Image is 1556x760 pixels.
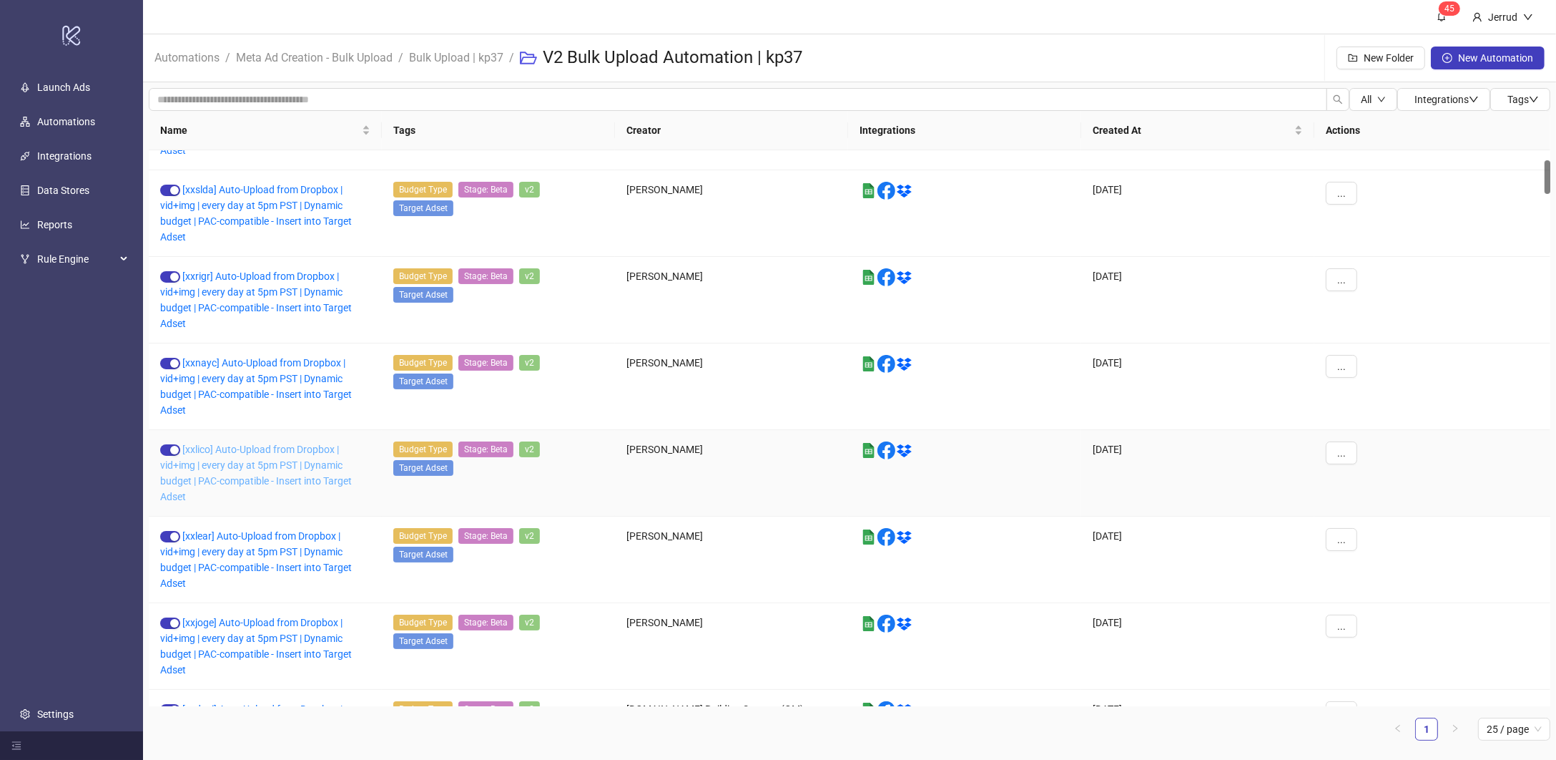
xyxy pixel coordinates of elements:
[1444,718,1467,741] li: Next Page
[1326,182,1357,205] button: ...
[458,355,513,371] span: Stage: Beta
[1439,1,1460,16] sup: 45
[1337,447,1346,459] span: ...
[1394,724,1402,733] span: left
[1458,52,1533,64] span: New Automation
[1337,361,1346,372] span: ...
[1377,95,1386,104] span: down
[458,442,513,457] span: Stage: Beta
[11,741,21,751] span: menu-fold
[1469,94,1479,104] span: down
[519,442,540,457] span: v2
[393,633,453,649] span: Target Adset
[1414,94,1479,105] span: Integrations
[1364,52,1414,64] span: New Folder
[1523,12,1533,22] span: down
[458,182,513,198] span: Stage: Beta
[615,517,848,603] div: [PERSON_NAME]
[615,111,848,150] th: Creator
[393,460,453,476] span: Target Adset
[1326,528,1357,551] button: ...
[519,182,540,198] span: v2
[1349,88,1397,111] button: Alldown
[393,355,453,371] span: Budget Type
[406,49,506,64] a: Bulk Upload | kp37
[1337,534,1346,545] span: ...
[152,49,222,64] a: Automations
[37,82,90,93] a: Launch Ads
[1348,53,1358,63] span: folder-add
[615,430,848,517] div: [PERSON_NAME]
[1397,88,1490,111] button: Integrationsdown
[393,374,453,389] span: Target Adset
[225,35,230,81] li: /
[160,122,359,138] span: Name
[393,287,453,303] span: Target Adset
[1081,111,1314,150] th: Created At
[519,268,540,284] span: v2
[1314,111,1550,150] th: Actions
[458,615,513,630] span: Stage: Beta
[520,49,537,67] span: folder-open
[458,268,513,284] span: Stage: Beta
[458,701,513,717] span: Stage: Beta
[1416,718,1437,740] a: 1
[519,701,540,717] span: v2
[37,245,116,273] span: Rule Engine
[20,254,30,264] span: fork
[1337,274,1346,286] span: ...
[37,219,72,230] a: Reports
[37,150,92,162] a: Integrations
[615,344,848,430] div: [PERSON_NAME]
[1478,718,1550,741] div: Page Size
[1507,94,1539,105] span: Tags
[1431,47,1545,69] button: New Automation
[543,47,802,69] h3: V2 Bulk Upload Automation | kp37
[1444,4,1449,14] span: 4
[393,701,453,717] span: Budget Type
[393,442,453,457] span: Budget Type
[1326,355,1357,378] button: ...
[1337,187,1346,199] span: ...
[160,530,352,589] a: [xxlear] Auto-Upload from Dropbox | vid+img | every day at 5pm PST | Dynamic budget | PAC-compati...
[37,185,89,196] a: Data Stores
[160,444,352,502] a: [xxlico] Auto-Upload from Dropbox | vid+img | every day at 5pm PST | Dynamic budget | PAC-compati...
[615,170,848,257] div: [PERSON_NAME]
[458,528,513,544] span: Stage: Beta
[1437,11,1447,21] span: bell
[393,268,453,284] span: Budget Type
[160,617,352,676] a: [xxjoge] Auto-Upload from Dropbox | vid+img | every day at 5pm PST | Dynamic budget | PAC-compati...
[1451,724,1459,733] span: right
[382,111,615,150] th: Tags
[160,357,352,416] a: [xxnayc] Auto-Upload from Dropbox | vid+img | every day at 5pm PST | Dynamic budget | PAC-compati...
[1487,718,1542,740] span: 25 / page
[519,355,540,371] span: v2
[1387,718,1409,741] button: left
[1081,603,1314,690] div: [DATE]
[1081,170,1314,257] div: [DATE]
[393,200,453,216] span: Target Adset
[393,547,453,562] span: Target Adset
[393,615,453,630] span: Budget Type
[149,111,382,150] th: Name
[1326,615,1357,638] button: ...
[1444,718,1467,741] button: right
[1387,718,1409,741] li: Previous Page
[848,111,1081,150] th: Integrations
[1361,94,1372,105] span: All
[1081,344,1314,430] div: [DATE]
[1333,94,1343,104] span: search
[1093,122,1291,138] span: Created At
[1081,257,1314,344] div: [DATE]
[1490,88,1550,111] button: Tagsdown
[160,184,352,243] a: [xxslda] Auto-Upload from Dropbox | vid+img | every day at 5pm PST | Dynamic budget | PAC-compati...
[1449,4,1454,14] span: 5
[1336,47,1425,69] button: New Folder
[509,35,514,81] li: /
[1442,53,1452,63] span: plus-circle
[393,528,453,544] span: Budget Type
[615,603,848,690] div: [PERSON_NAME]
[1337,620,1346,632] span: ...
[1472,12,1482,22] span: user
[1415,718,1438,741] li: 1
